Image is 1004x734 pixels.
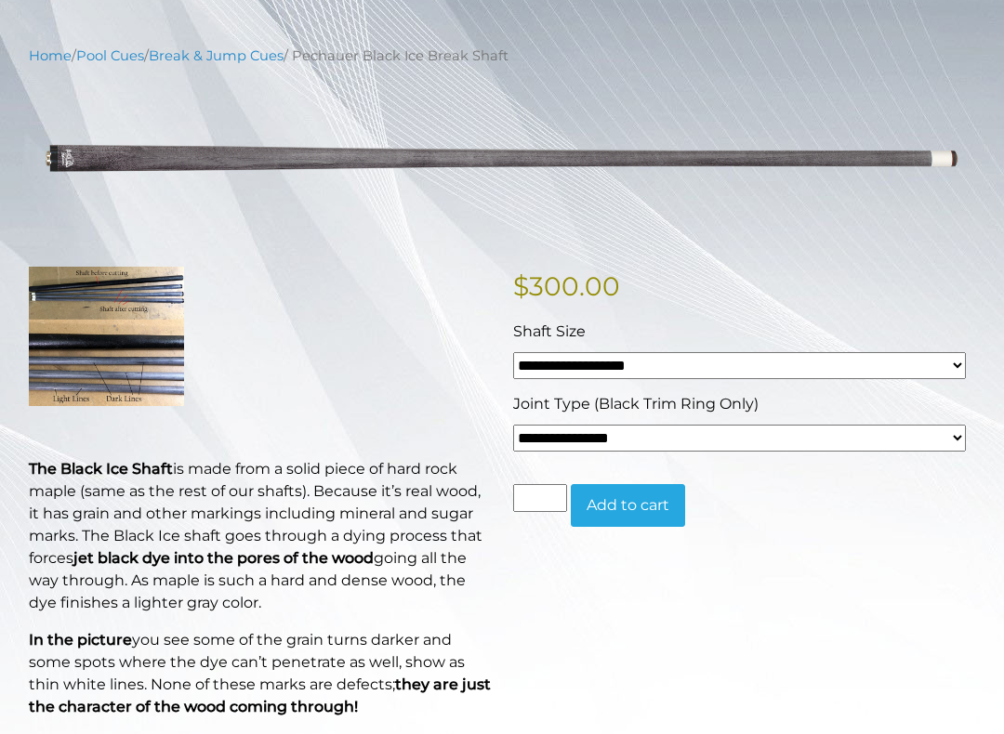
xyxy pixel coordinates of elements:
[29,631,132,649] strong: In the picture
[73,549,374,567] b: jet black dye into the pores of the wood
[149,47,284,64] a: Break & Jump Cues
[571,484,685,527] button: Add to cart
[29,629,491,718] p: you see some of the grain turns darker and some spots where the dye can’t penetrate as well, show...
[76,47,144,64] a: Pool Cues
[29,458,491,614] p: is made from a solid piece of hard rock maple (same as the rest of our shafts). Because it’s real...
[513,270,529,302] span: $
[513,322,586,340] span: Shaft Size
[29,80,975,237] img: pechauer-black-ice-break-shaft-lightened.png
[513,484,567,512] input: Product quantity
[513,395,759,413] span: Joint Type (Black Trim Ring Only)
[29,460,173,478] strong: The Black Ice Shaft
[29,47,72,64] a: Home
[513,270,620,302] bdi: 300.00
[29,46,975,66] nav: Breadcrumb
